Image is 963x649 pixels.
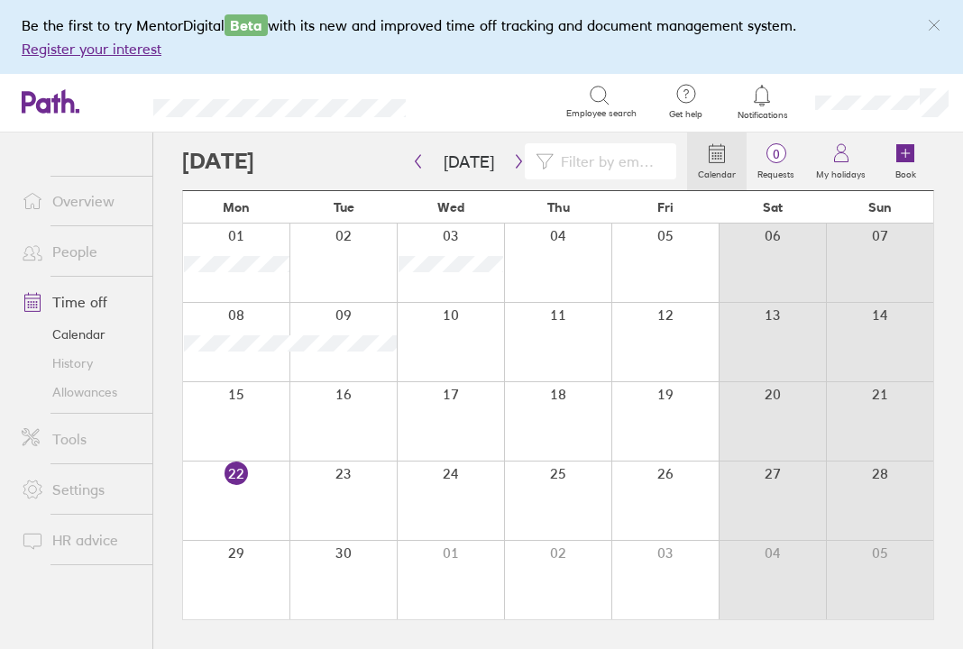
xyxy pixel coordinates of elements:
span: Mon [223,200,250,215]
span: Notifications [733,110,792,121]
span: Sun [868,200,892,215]
a: Book [876,133,934,190]
a: Settings [7,471,152,507]
span: Tue [334,200,354,215]
span: Fri [657,200,674,215]
span: Thu [547,200,570,215]
label: Requests [747,164,805,180]
a: People [7,233,152,270]
span: Beta [225,14,268,36]
a: HR advice [7,522,152,558]
label: My holidays [805,164,876,180]
a: Time off [7,284,152,320]
button: Register your interest [22,38,161,59]
button: [DATE] [429,147,509,177]
a: Overview [7,183,152,219]
a: 0Requests [747,133,805,190]
span: Wed [437,200,464,215]
span: Get help [656,109,715,120]
a: Tools [7,421,152,457]
span: Sat [763,200,783,215]
a: Calendar [687,133,747,190]
a: My holidays [805,133,876,190]
label: Calendar [687,164,747,180]
input: Filter by employee [554,144,665,178]
div: Search [454,93,500,109]
span: 0 [747,147,805,161]
a: Calendar [7,320,152,349]
a: Allowances [7,378,152,407]
div: Be the first to try MentorDigital with its new and improved time off tracking and document manage... [22,14,941,59]
span: Employee search [566,108,637,119]
label: Book [885,164,927,180]
a: Notifications [733,83,792,121]
a: History [7,349,152,378]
